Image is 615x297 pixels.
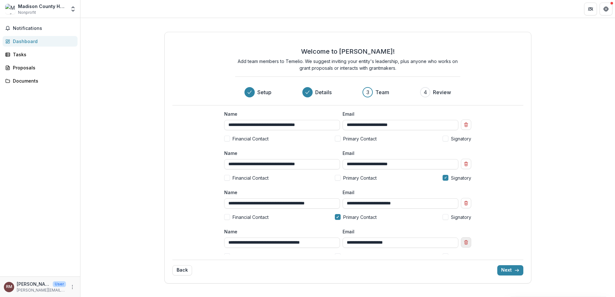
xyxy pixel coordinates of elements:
[233,175,269,181] span: Financial Contact
[451,214,471,221] span: Signatory
[315,88,332,96] h3: Details
[13,77,72,84] div: Documents
[224,150,336,157] label: Name
[233,253,269,260] span: Financial Contact
[461,120,471,130] button: Remove team member
[3,76,78,86] a: Documents
[343,150,454,157] label: Email
[69,283,76,291] button: More
[224,111,336,117] label: Name
[600,3,612,15] button: Get Help
[451,253,471,260] span: Signatory
[451,175,471,181] span: Signatory
[3,36,78,47] a: Dashboard
[172,265,192,275] button: Back
[5,4,15,14] img: Madison County Health Department
[461,237,471,248] button: Remove team member
[18,10,36,15] span: Nonprofit
[17,281,50,287] p: [PERSON_NAME]
[6,285,12,289] div: Rebecca McFarland
[343,228,454,235] label: Email
[3,62,78,73] a: Proposals
[233,135,269,142] span: Financial Contact
[343,214,377,221] span: Primary Contact
[224,189,336,196] label: Name
[366,88,369,96] div: 3
[461,198,471,208] button: Remove team member
[424,88,427,96] div: 4
[343,111,454,117] label: Email
[375,88,389,96] h3: Team
[343,253,377,260] span: Primary Contact
[584,3,597,15] button: Partners
[13,64,72,71] div: Proposals
[13,26,75,31] span: Notifications
[433,88,451,96] h3: Review
[69,3,78,15] button: Open entity switcher
[18,3,66,10] div: Madison County Health Department
[235,58,460,71] p: Add team members to Temelio. We suggest inviting your entity's leadership, plus anyone who works ...
[3,23,78,33] button: Notifications
[224,228,336,235] label: Name
[53,281,66,287] p: User
[257,88,271,96] h3: Setup
[461,159,471,169] button: Remove team member
[301,48,395,55] h2: Welcome to [PERSON_NAME]!
[17,287,66,293] p: [PERSON_NAME][EMAIL_ADDRESS][PERSON_NAME][DOMAIN_NAME]
[451,135,471,142] span: Signatory
[3,49,78,60] a: Tasks
[343,175,377,181] span: Primary Contact
[343,189,454,196] label: Email
[13,51,72,58] div: Tasks
[13,38,72,45] div: Dashboard
[233,214,269,221] span: Financial Contact
[343,135,377,142] span: Primary Contact
[244,87,451,97] div: Progress
[497,265,523,275] button: Next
